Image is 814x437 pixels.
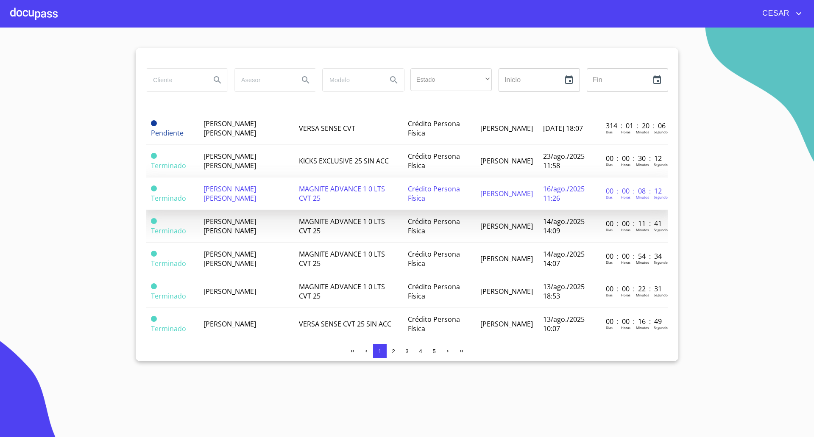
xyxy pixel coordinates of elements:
p: Segundos [654,260,669,265]
span: Terminado [151,316,157,322]
input: search [146,69,204,91]
span: Terminado [151,185,157,191]
input: search [323,69,380,91]
span: 23/ago./2025 11:58 [543,152,585,170]
span: [PERSON_NAME] [PERSON_NAME] [203,152,256,170]
span: KICKS EXCLUSIVE 25 SIN ACC [299,156,389,166]
span: MAGNITE ADVANCE 1 0 LTS CVT 25 [299,184,385,203]
p: 00 : 00 : 16 : 49 [606,317,663,326]
span: Pendiente [151,128,184,138]
span: VERSA SENSE CVT [299,124,355,133]
span: [PERSON_NAME] [PERSON_NAME] [203,249,256,268]
button: 1 [373,344,387,358]
span: Crédito Persona Física [408,315,460,333]
span: [PERSON_NAME] [480,156,533,166]
p: Horas [621,162,630,167]
p: Segundos [654,162,669,167]
p: Dias [606,260,613,265]
span: Terminado [151,251,157,257]
button: 3 [400,344,414,358]
span: Terminado [151,161,186,170]
span: [PERSON_NAME] [PERSON_NAME] [203,184,256,203]
span: Crédito Persona Física [408,282,460,301]
span: Terminado [151,226,186,235]
span: CESAR [756,7,794,20]
p: 00 : 00 : 22 : 31 [606,284,663,293]
span: Crédito Persona Física [408,152,460,170]
span: 16/ago./2025 11:26 [543,184,585,203]
span: [PERSON_NAME] [203,287,256,296]
p: Minutos [636,293,649,297]
button: 5 [427,344,441,358]
p: Horas [621,227,630,232]
input: search [234,69,292,91]
p: Minutos [636,162,649,167]
p: Dias [606,293,613,297]
span: 13/ago./2025 10:07 [543,315,585,333]
button: account of current user [756,7,804,20]
p: 00 : 00 : 08 : 12 [606,186,663,196]
span: [PERSON_NAME] [203,319,256,329]
p: Minutos [636,130,649,134]
span: Terminado [151,194,186,203]
span: VERSA SENSE CVT 25 SIN ACC [299,319,391,329]
p: Dias [606,227,613,232]
span: [PERSON_NAME] [PERSON_NAME] [203,119,256,138]
span: 3 [405,348,408,354]
span: 4 [419,348,422,354]
span: Terminado [151,259,186,268]
span: [DATE] 18:07 [543,124,583,133]
p: Minutos [636,325,649,330]
span: [PERSON_NAME] [480,189,533,198]
p: Dias [606,130,613,134]
p: 00 : 00 : 11 : 41 [606,219,663,228]
span: 14/ago./2025 14:09 [543,217,585,235]
span: Terminado [151,218,157,224]
span: MAGNITE ADVANCE 1 0 LTS CVT 25 [299,282,385,301]
p: Segundos [654,130,669,134]
button: 2 [387,344,400,358]
span: Crédito Persona Física [408,249,460,268]
p: Segundos [654,195,669,199]
span: [PERSON_NAME] [480,287,533,296]
span: Pendiente [151,120,157,126]
button: Search [295,70,316,90]
p: Segundos [654,325,669,330]
p: Minutos [636,260,649,265]
span: [PERSON_NAME] [480,254,533,263]
span: 14/ago./2025 14:07 [543,249,585,268]
span: 1 [378,348,381,354]
span: Crédito Persona Física [408,119,460,138]
p: Horas [621,325,630,330]
button: Search [207,70,228,90]
span: Terminado [151,291,186,301]
p: Minutos [636,227,649,232]
p: Horas [621,260,630,265]
p: 00 : 00 : 30 : 12 [606,154,663,163]
button: 4 [414,344,427,358]
span: Crédito Persona Física [408,184,460,203]
p: Segundos [654,227,669,232]
span: MAGNITE ADVANCE 1 0 LTS CVT 25 [299,249,385,268]
span: 13/ago./2025 18:53 [543,282,585,301]
p: Dias [606,162,613,167]
p: Horas [621,195,630,199]
p: Segundos [654,293,669,297]
span: [PERSON_NAME] [480,221,533,231]
span: 5 [432,348,435,354]
p: 00 : 00 : 54 : 34 [606,252,663,261]
div: ​ [410,68,492,91]
p: Horas [621,130,630,134]
p: 314 : 01 : 20 : 06 [606,121,663,130]
span: Terminado [151,324,186,333]
p: Minutos [636,195,649,199]
button: Search [384,70,404,90]
span: Crédito Persona Física [408,217,460,235]
span: 2 [392,348,395,354]
p: Dias [606,325,613,330]
span: [PERSON_NAME] [PERSON_NAME] [203,217,256,235]
p: Horas [621,293,630,297]
span: Terminado [151,153,157,159]
span: MAGNITE ADVANCE 1 0 LTS CVT 25 [299,217,385,235]
span: [PERSON_NAME] [480,319,533,329]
